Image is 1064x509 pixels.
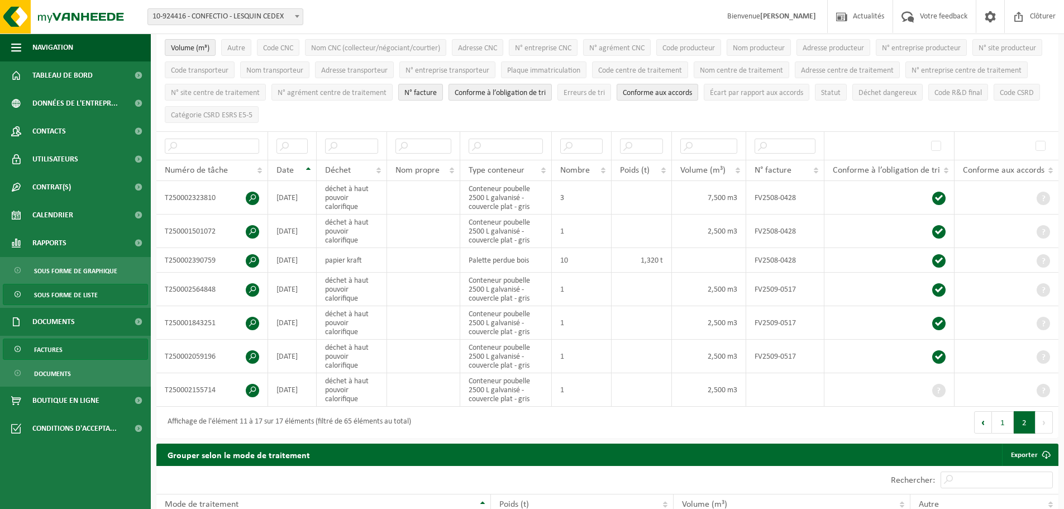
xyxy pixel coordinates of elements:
span: Sous forme de graphique [34,260,117,282]
td: déchet à haut pouvoir calorifique [317,273,387,306]
span: Conforme à l’obligation de tri [455,89,546,97]
span: Erreurs de tri [564,89,605,97]
span: Contacts [32,117,66,145]
td: déchet à haut pouvoir calorifique [317,181,387,215]
td: T250001501072 [156,215,268,248]
span: N° facture [755,166,791,175]
td: T250002059196 [156,340,268,373]
span: Navigation [32,34,73,61]
button: Code producteurCode producteur: Activate to sort [656,39,721,56]
button: Code transporteurCode transporteur: Activate to sort [165,61,235,78]
button: N° entreprise centre de traitementN° entreprise centre de traitement: Activate to sort [905,61,1028,78]
td: FV2509-0517 [746,306,824,340]
a: Factures [3,339,148,360]
button: Nom transporteurNom transporteur: Activate to sort [240,61,309,78]
span: Tableau de bord [32,61,93,89]
td: 1,320 t [612,248,672,273]
button: Code centre de traitementCode centre de traitement: Activate to sort [592,61,688,78]
button: Erreurs de triErreurs de tri: Activate to sort [557,84,611,101]
button: Nom CNC (collecteur/négociant/courtier)Nom CNC (collecteur/négociant/courtier): Activate to sort [305,39,446,56]
span: Adresse producteur [803,44,864,53]
button: Previous [974,411,992,434]
td: déchet à haut pouvoir calorifique [317,306,387,340]
td: 1 [552,273,612,306]
button: Next [1036,411,1053,434]
button: N° factureN° facture: Activate to sort [398,84,443,101]
td: 2,500 m3 [672,273,746,306]
span: Conditions d'accepta... [32,415,117,443]
span: Nom producteur [733,44,785,53]
button: Catégorie CSRD ESRS E5-5Catégorie CSRD ESRS E5-5: Activate to sort [165,106,259,123]
button: Nom centre de traitementNom centre de traitement: Activate to sort [694,61,789,78]
td: T250002323810 [156,181,268,215]
button: N° agrément centre de traitementN° agrément centre de traitement: Activate to sort [271,84,393,101]
span: Nom centre de traitement [700,66,783,75]
button: Code CNCCode CNC: Activate to sort [257,39,299,56]
td: 1 [552,215,612,248]
td: [DATE] [268,306,317,340]
span: Rapports [32,229,66,257]
td: 2,500 m3 [672,215,746,248]
td: [DATE] [268,340,317,373]
span: Volume (m³) [682,500,727,509]
td: Conteneur poubelle 2500 L galvanisé - couvercle plat - gris [460,273,551,306]
span: Nom propre [395,166,440,175]
strong: [PERSON_NAME] [760,12,816,21]
td: 2,500 m3 [672,306,746,340]
td: [DATE] [268,181,317,215]
td: 2,500 m3 [672,340,746,373]
td: 7,500 m3 [672,181,746,215]
label: Rechercher: [891,476,935,485]
button: N° site centre de traitementN° site centre de traitement: Activate to sort [165,84,266,101]
span: Documents [32,308,75,336]
td: déchet à haut pouvoir calorifique [317,373,387,407]
h2: Grouper selon le mode de traitement [156,444,321,465]
span: Sous forme de liste [34,284,98,306]
td: FV2509-0517 [746,340,824,373]
td: [DATE] [268,248,317,273]
span: Mode de traitement [165,500,238,509]
button: N° site producteurN° site producteur : Activate to sort [972,39,1042,56]
button: Conforme à l’obligation de tri : Activate to sort [448,84,552,101]
button: Adresse producteurAdresse producteur: Activate to sort [796,39,870,56]
td: T250002564848 [156,273,268,306]
span: Conforme à l’obligation de tri [833,166,940,175]
span: Code R&D final [934,89,982,97]
button: 2 [1014,411,1036,434]
td: 2,500 m3 [672,373,746,407]
span: Autre [919,500,939,509]
span: Type conteneur [469,166,524,175]
span: Nombre [560,166,590,175]
td: 1 [552,306,612,340]
span: Code centre de traitement [598,66,682,75]
span: Factures [34,339,63,360]
td: FV2508-0428 [746,215,824,248]
span: Autre [227,44,245,53]
button: Code R&D finalCode R&amp;D final: Activate to sort [928,84,988,101]
button: Volume (m³)Volume (m³): Activate to sort [165,39,216,56]
span: Code CNC [263,44,293,53]
span: Boutique en ligne [32,387,99,415]
span: Statut [821,89,841,97]
span: N° entreprise CNC [515,44,571,53]
button: AutreAutre: Activate to sort [221,39,251,56]
span: Poids (t) [499,500,529,509]
span: N° entreprise producteur [882,44,961,53]
span: Volume (m³) [171,44,209,53]
span: Code transporteur [171,66,228,75]
span: 10-924416 - CONFECTIO - LESQUIN CEDEX [147,8,303,25]
button: Code CSRDCode CSRD: Activate to sort [994,84,1040,101]
span: Catégorie CSRD ESRS E5-5 [171,111,252,120]
button: Conforme aux accords : Activate to sort [617,84,698,101]
td: Conteneur poubelle 2500 L galvanisé - couvercle plat - gris [460,181,551,215]
span: Date [276,166,294,175]
td: papier kraft [317,248,387,273]
button: Adresse CNCAdresse CNC: Activate to sort [452,39,503,56]
span: Calendrier [32,201,73,229]
td: déchet à haut pouvoir calorifique [317,340,387,373]
button: StatutStatut: Activate to sort [815,84,847,101]
span: Utilisateurs [32,145,78,173]
td: FV2508-0428 [746,181,824,215]
td: FV2508-0428 [746,248,824,273]
td: T250002390759 [156,248,268,273]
